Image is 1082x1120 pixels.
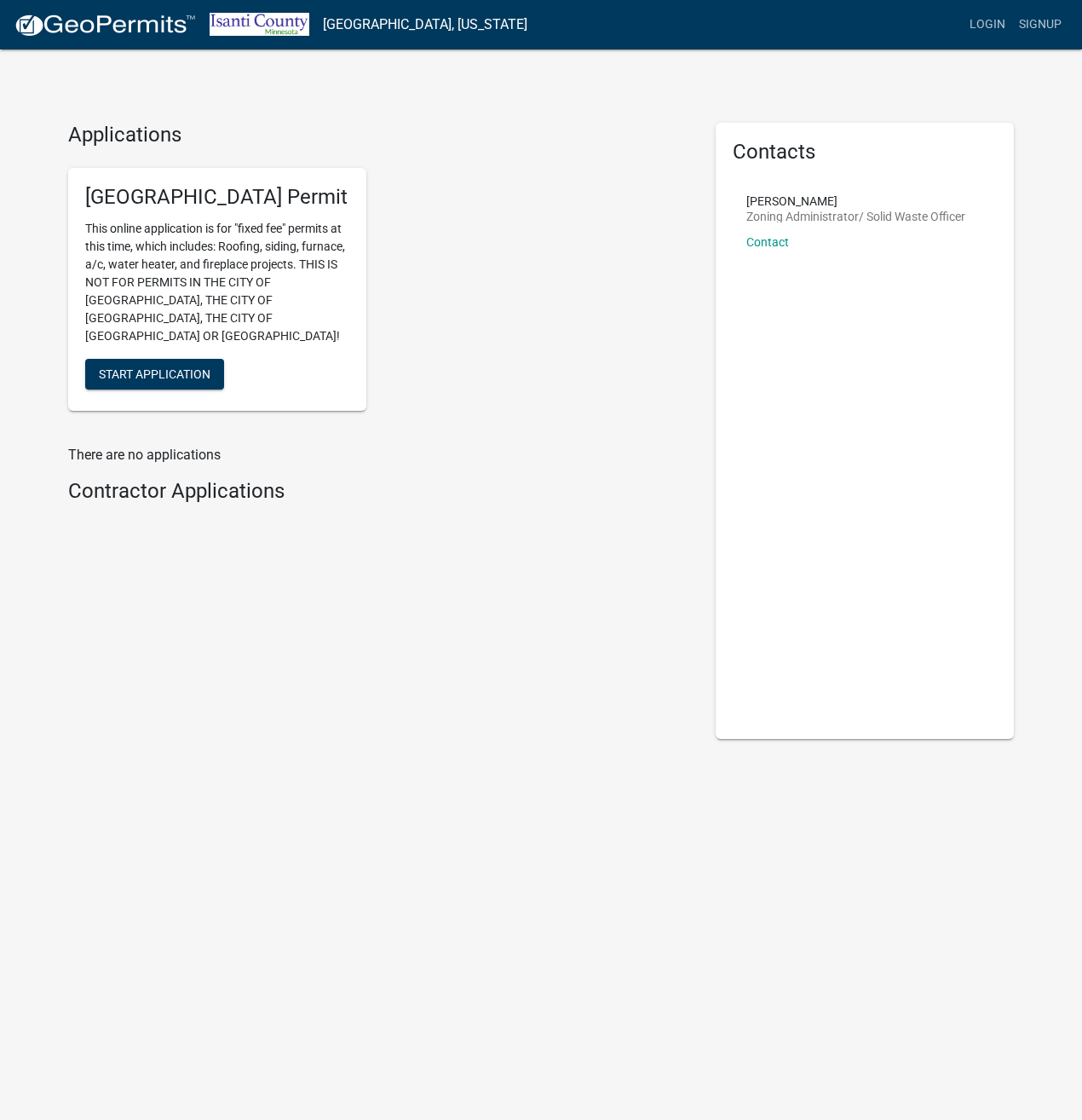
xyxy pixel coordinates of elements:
[1012,9,1068,41] a: Signup
[746,195,965,207] p: [PERSON_NAME]
[85,185,349,210] h5: [GEOGRAPHIC_DATA] Permit
[210,13,309,36] img: Isanti County, Minnesota
[963,9,1012,41] a: Login
[746,235,789,249] a: Contact
[85,220,349,345] p: This online application is for "fixed fee" permits at this time, which includes: Roofing, siding,...
[68,479,690,511] wm-workflow-list-section: Contractor Applications
[733,140,997,165] h5: Contacts
[68,123,690,424] wm-workflow-list-section: Applications
[68,479,690,504] h4: Contractor Applications
[323,10,527,39] a: [GEOGRAPHIC_DATA], [US_STATE]
[68,445,690,465] p: There are no applications
[85,359,224,390] button: Start Application
[68,123,690,147] h4: Applications
[746,211,965,222] p: Zoning Administrator/ Solid Waste Officer
[99,367,210,380] span: Start Application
